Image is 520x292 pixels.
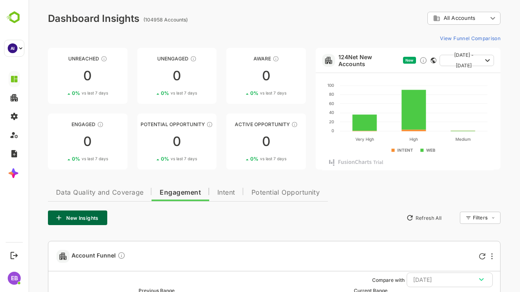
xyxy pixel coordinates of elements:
[232,156,258,162] span: vs last 7 days
[4,10,25,25] img: BambooboxLogoMark.f1c84d78b4c51b1a7b5f700c9845e183.svg
[399,11,472,26] div: All Accounts
[132,90,169,96] div: 0 %
[222,156,258,162] div: 0 %
[19,114,99,170] a: EngagedThese accounts are warm, further nurturing would qualify them to MQAs00%vs last 7 days
[402,58,408,63] div: This card does not support filter and segments
[378,273,464,287] button: [DATE]
[263,121,269,128] div: These accounts have open opportunities which might be at any of the Sales Stages
[344,277,376,283] ag: Compare with
[381,137,390,142] text: High
[301,92,305,97] text: 80
[198,69,277,82] div: 0
[408,32,472,45] button: View Funnel Comparison
[418,50,453,71] span: [DATE] - [DATE]
[405,15,459,22] div: All Accounts
[53,90,80,96] span: vs last 7 days
[299,83,305,88] text: 100
[374,211,417,224] button: Refresh All
[109,121,188,127] div: Potential Opportunity
[198,135,277,148] div: 0
[189,189,207,196] span: Intent
[109,56,188,62] div: Unengaged
[310,54,371,67] a: 124Net New Accounts
[109,135,188,148] div: 0
[198,56,277,62] div: Aware
[19,13,111,24] div: Dashboard Insights
[162,56,168,62] div: These accounts have not shown enough engagement and need nurturing
[385,275,458,285] div: [DATE]
[427,137,442,142] text: Medium
[222,90,258,96] div: 0 %
[19,56,99,62] div: Unreached
[53,156,80,162] span: vs last 7 days
[198,48,277,104] a: AwareThese accounts have just entered the buying cycle and need further nurturing00%vs last 7 days
[301,101,305,106] text: 60
[8,272,21,285] div: EB
[303,128,305,133] text: 0
[451,253,457,260] div: Refresh
[223,189,292,196] span: Potential Opportunity
[377,58,385,62] span: New
[411,55,466,66] button: [DATE] - [DATE]
[9,250,19,261] button: Logout
[19,69,99,82] div: 0
[109,114,188,170] a: Potential OpportunityThese accounts are MQAs and can be passed on to Inside Sales00%vs last 7 days
[43,251,97,261] span: Account Funnel
[19,210,79,225] button: New Insights
[463,253,464,260] div: More
[43,156,80,162] div: 0 %
[19,48,99,104] a: UnreachedThese accounts have not been engaged with for a defined time period00%vs last 7 days
[28,189,115,196] span: Data Quality and Coverage
[178,121,184,128] div: These accounts are MQAs and can be passed on to Inside Sales
[8,43,17,53] div: AI
[131,189,173,196] span: Engagement
[198,114,277,170] a: Active OpportunityThese accounts have open opportunities which might be at any of the Sales Stage...
[132,156,169,162] div: 0 %
[327,137,346,142] text: Very High
[198,121,277,127] div: Active Opportunity
[391,56,399,64] div: Discover new ICP-fit accounts showing engagement — via intent surges, anonymous website visits, L...
[244,56,251,62] div: These accounts have just entered the buying cycle and need further nurturing
[89,251,97,261] div: Compare Funnel to any previous dates, and click on any plot in the current funnel to view the det...
[444,215,459,221] div: Filters
[232,90,258,96] span: vs last 7 days
[69,121,75,128] div: These accounts are warm, further nurturing would qualify them to MQAs
[142,90,169,96] span: vs last 7 days
[43,90,80,96] div: 0 %
[109,69,188,82] div: 0
[109,48,188,104] a: UnengagedThese accounts have not shown enough engagement and need nurturing00%vs last 7 days
[415,15,447,21] span: All Accounts
[19,135,99,148] div: 0
[301,119,305,124] text: 20
[301,110,305,115] text: 40
[142,156,169,162] span: vs last 7 days
[115,17,162,23] ag: (104958 Accounts)
[72,56,79,62] div: These accounts have not been engaged with for a defined time period
[444,210,472,225] div: Filters
[19,121,99,127] div: Engaged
